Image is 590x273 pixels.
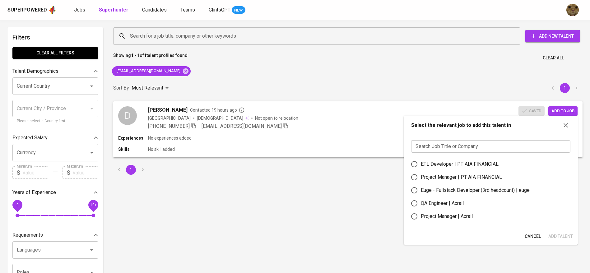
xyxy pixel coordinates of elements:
button: Open [87,82,96,90]
div: D [118,106,137,125]
p: Requirements [12,231,43,239]
div: Talent Demographics [12,65,98,77]
input: Value [72,166,98,179]
b: 1 [144,53,146,58]
div: QA Engineer | Axrail [421,200,464,207]
p: No experiences added [148,135,192,141]
button: Cancel [522,231,543,242]
span: 10+ [90,203,96,207]
span: [EMAIL_ADDRESS][DOMAIN_NAME] [112,68,184,74]
button: Clear All [540,52,566,64]
p: Most Relevant [132,84,163,92]
div: [GEOGRAPHIC_DATA] [148,115,191,121]
nav: pagination navigation [547,83,583,93]
div: Project Manager | Axrail [421,213,473,220]
a: Superpoweredapp logo [7,5,57,15]
span: NEW [232,7,245,13]
div: Euge - Fullstack Developer (3rd headcount) | euge [421,187,530,194]
span: Candidates [142,7,167,13]
span: [PHONE_NUMBER] [148,123,190,129]
a: Superhunter [99,6,130,14]
h6: Filters [12,32,98,42]
span: 0 [16,203,18,207]
button: page 1 [560,83,570,93]
a: D[PERSON_NAME]Contacted 19 hours ago[GEOGRAPHIC_DATA][DEMOGRAPHIC_DATA] Not open to relocation[PH... [113,101,583,157]
span: Teams [180,7,195,13]
div: Expected Salary [12,132,98,144]
a: Jobs [74,6,86,14]
a: GlintsGPT NEW [209,6,245,14]
span: Clear All [543,54,564,62]
span: Jobs [74,7,85,13]
p: Experiences [118,135,148,141]
p: Years of Experience [12,189,56,196]
p: Skills [118,146,148,152]
div: [EMAIL_ADDRESS][DOMAIN_NAME] [112,66,191,76]
p: Select the relevant job to add this talent in [411,122,511,129]
p: Talent Demographics [12,67,58,75]
input: Value [22,166,48,179]
nav: pagination navigation [113,165,149,175]
p: Sort By [113,84,129,92]
span: Clear All filters [17,49,93,57]
div: Most Relevant [132,82,171,94]
span: [EMAIL_ADDRESS][DOMAIN_NAME] [202,123,282,129]
span: Contacted 19 hours ago [190,107,245,113]
img: app logo [48,5,57,15]
b: Superhunter [99,7,128,13]
b: 1 - 1 [131,53,140,58]
a: Teams [180,6,196,14]
div: Project Manager | PT AIA FINANCIAL [421,174,502,181]
button: Open [87,148,96,157]
p: Showing of talent profiles found [113,52,188,64]
span: Add to job [551,108,574,115]
img: ec6c0910-f960-4a00-a8f8-c5744e41279e.jpg [566,4,579,16]
button: Add New Talent [525,30,580,42]
svg: By Batam recruiter [239,107,245,113]
button: page 1 [126,165,136,175]
a: Candidates [142,6,168,14]
div: Requirements [12,229,98,241]
button: Clear All filters [12,47,98,59]
p: Not open to relocation [255,115,298,121]
span: GlintsGPT [209,7,230,13]
button: Open [87,246,96,254]
p: No skill added [148,146,175,152]
span: [DEMOGRAPHIC_DATA] [197,115,244,121]
p: Expected Salary [12,134,48,141]
button: Add to job [548,106,578,116]
span: Add New Talent [530,32,575,40]
span: Cancel [525,233,541,240]
div: Superpowered [7,7,47,14]
span: [PERSON_NAME] [148,106,188,114]
div: ETL Developer | PT AIA FINANCIAL [421,160,499,168]
p: Please select a Country first [17,118,94,124]
div: Years of Experience [12,186,98,199]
